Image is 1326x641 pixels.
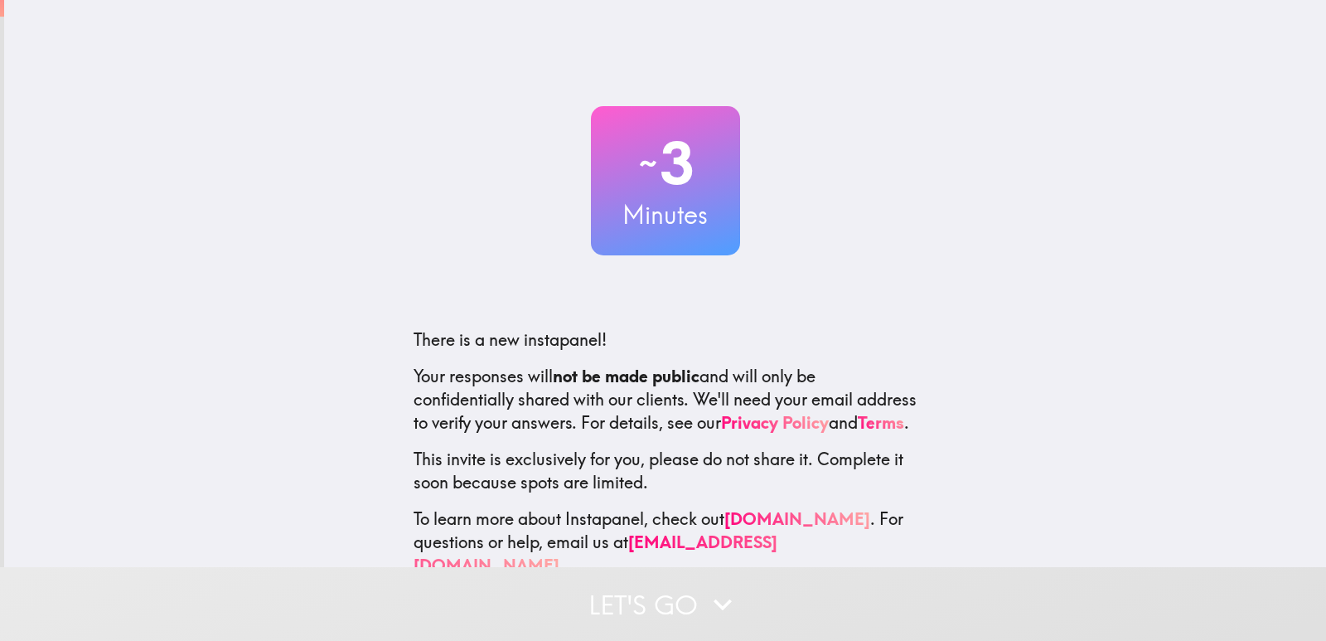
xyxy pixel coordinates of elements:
h3: Minutes [591,197,740,232]
a: Privacy Policy [721,412,829,433]
span: There is a new instapanel! [414,329,607,350]
a: Terms [858,412,904,433]
span: ~ [636,138,660,188]
p: To learn more about Instapanel, check out . For questions or help, email us at . [414,507,917,577]
b: not be made public [553,366,699,386]
h2: 3 [591,129,740,197]
p: Your responses will and will only be confidentially shared with our clients. We'll need your emai... [414,365,917,435]
p: This invite is exclusively for you, please do not share it. Complete it soon because spots are li... [414,448,917,494]
a: [DOMAIN_NAME] [724,508,870,529]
